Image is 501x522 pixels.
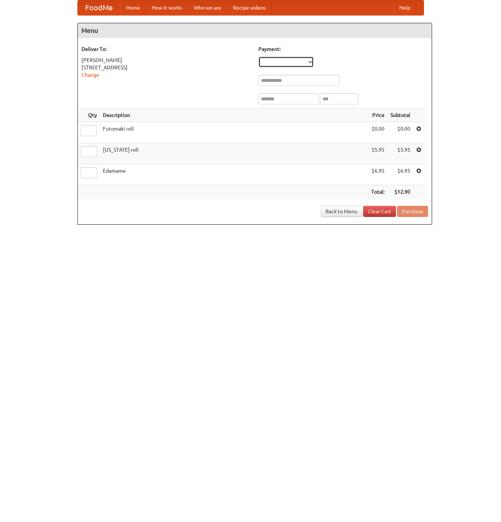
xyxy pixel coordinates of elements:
h5: Deliver To: [81,45,251,53]
td: $0.00 [387,122,413,143]
a: FoodMe [78,0,120,15]
td: $5.95 [387,143,413,164]
th: Total: [368,185,387,199]
td: Edamame [100,164,368,185]
a: Home [120,0,146,15]
a: Back to Menu [321,206,362,217]
th: Description [100,108,368,122]
a: Help [393,0,416,15]
div: [PERSON_NAME] [81,56,251,64]
th: Price [368,108,387,122]
h5: Payment: [258,45,428,53]
a: Clear Cart [363,206,396,217]
td: $5.95 [368,143,387,164]
th: Subtotal [387,108,413,122]
button: Purchase [397,206,428,217]
a: Change [81,72,99,78]
td: [US_STATE] roll [100,143,368,164]
h4: Menu [78,23,432,38]
td: $0.00 [368,122,387,143]
th: $12.90 [387,185,413,199]
a: Recipe videos [227,0,271,15]
a: How it works [146,0,188,15]
td: Futomaki roll [100,122,368,143]
td: $6.95 [368,164,387,185]
div: [STREET_ADDRESS] [81,64,251,71]
a: Who we are [188,0,227,15]
td: $6.95 [387,164,413,185]
th: Qty [78,108,100,122]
